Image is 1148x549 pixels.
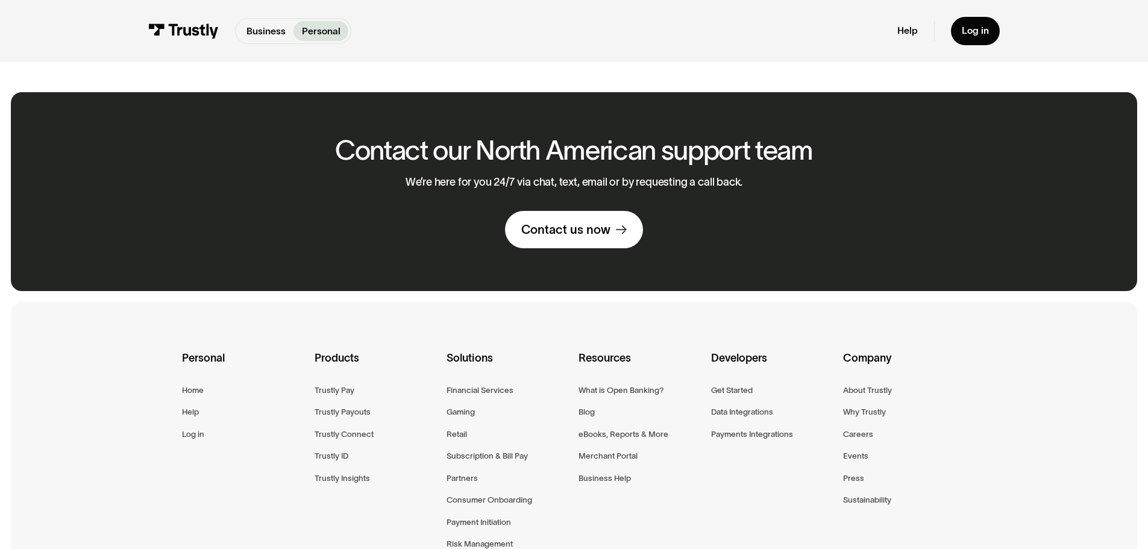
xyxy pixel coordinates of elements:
[579,405,595,419] a: Blog
[315,350,437,383] div: Products
[962,25,989,37] div: Log in
[711,350,833,383] div: Developers
[447,515,511,529] a: Payment Initiation
[315,427,374,441] a: Trustly Connect
[711,427,793,441] a: Payments Integrations
[843,471,864,485] a: Press
[447,383,513,397] a: Financial Services
[711,383,753,397] a: Get Started
[315,383,354,397] a: Trustly Pay
[447,405,475,419] a: Gaming
[521,222,610,237] div: Contact us now
[246,24,286,39] p: Business
[447,350,569,383] div: Solutions
[505,211,643,248] a: Contact us now
[447,427,467,441] a: Retail
[406,176,743,189] p: We’re here for you 24/7 via chat, text, email or by requesting a call back.
[447,493,532,507] a: Consumer Onboarding
[182,427,204,441] a: Log in
[302,24,340,39] p: Personal
[843,383,892,397] a: About Trustly
[897,25,918,37] a: Help
[843,449,868,463] a: Events
[182,350,304,383] div: Personal
[238,21,293,41] a: Business
[148,24,219,39] img: Trustly Logo
[711,405,773,419] a: Data Integrations
[579,449,638,463] a: Merchant Portal
[579,427,668,441] a: eBooks, Reports & More
[182,383,204,397] a: Home
[293,21,348,41] a: Personal
[315,471,370,485] a: Trustly Insights
[447,471,478,485] a: Partners
[579,383,663,397] a: What is Open Banking?
[843,405,886,419] a: Why Trustly
[579,471,631,485] a: Business Help
[951,17,1000,45] a: Log in
[315,405,371,419] a: Trustly Payouts
[843,493,891,507] a: Sustainability
[579,350,701,383] div: Resources
[182,405,199,419] a: Help
[315,449,348,463] a: Trustly ID
[843,427,873,441] a: Careers
[843,350,965,383] div: Company
[447,449,528,463] a: Subscription & Bill Pay
[335,136,813,165] h2: Contact our North American support team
